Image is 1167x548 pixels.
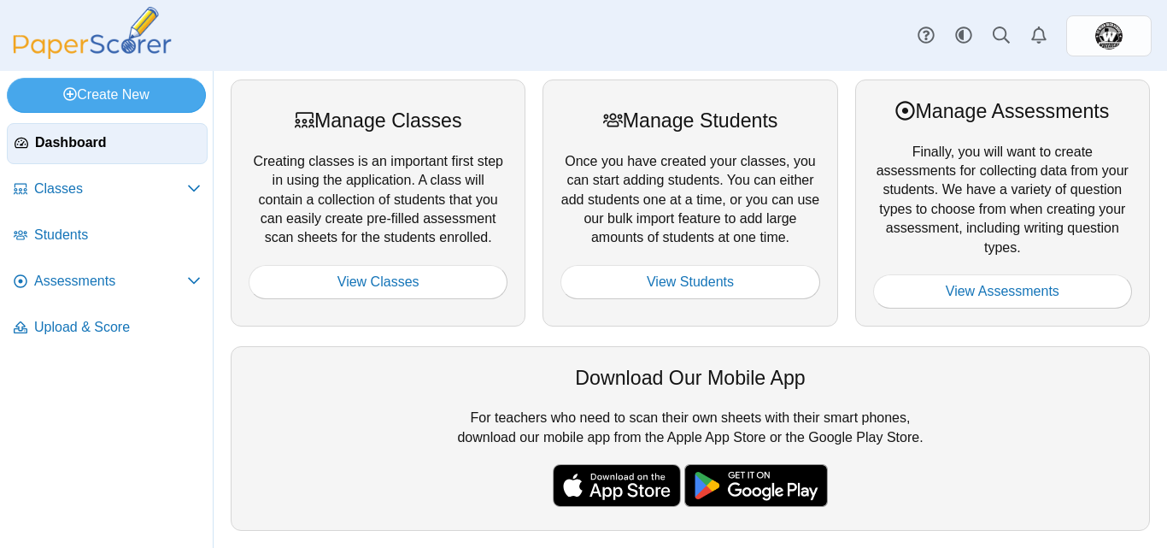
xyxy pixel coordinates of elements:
[231,80,525,327] div: Creating classes is an important first step in using the application. A class will contain a coll...
[34,272,187,291] span: Assessments
[34,180,187,198] span: Classes
[249,364,1132,392] div: Download Our Mobile App
[34,318,201,337] span: Upload & Score
[7,78,206,112] a: Create New
[1095,22,1123,50] span: EDUARDO HURTADO
[34,226,201,245] span: Students
[7,47,178,62] a: PaperScorer
[7,308,208,349] a: Upload & Score
[35,133,200,152] span: Dashboard
[542,80,837,327] div: Once you have created your classes, you can start adding students. You can either add students on...
[7,7,178,59] img: PaperScorer
[249,107,507,134] div: Manage Classes
[873,274,1132,309] a: View Assessments
[1066,15,1152,56] a: ps.xvvVYnLikkKREtVi
[560,265,819,299] a: View Students
[231,346,1150,531] div: For teachers who need to scan their own sheets with their smart phones, download our mobile app f...
[7,123,208,164] a: Dashboard
[1095,22,1123,50] img: ps.xvvVYnLikkKREtVi
[7,215,208,256] a: Students
[7,169,208,210] a: Classes
[553,464,681,507] img: apple-store-badge.svg
[1020,17,1058,55] a: Alerts
[855,80,1150,327] div: Finally, you will want to create assessments for collecting data from your students. We have a va...
[873,97,1132,125] div: Manage Assessments
[7,262,208,303] a: Assessments
[684,464,828,507] img: google-play-badge.png
[249,265,507,299] a: View Classes
[560,107,819,134] div: Manage Students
